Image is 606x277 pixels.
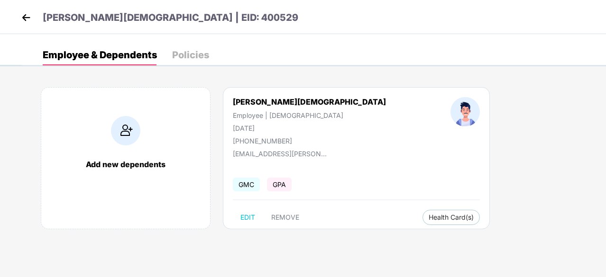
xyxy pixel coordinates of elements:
div: [EMAIL_ADDRESS][PERSON_NAME][DOMAIN_NAME] [233,150,328,158]
p: [PERSON_NAME][DEMOGRAPHIC_DATA] | EID: 400529 [43,10,298,25]
div: Add new dependents [51,160,201,169]
span: GPA [267,178,292,191]
img: addIcon [111,116,140,145]
div: [DATE] [233,124,386,132]
div: [PHONE_NUMBER] [233,137,386,145]
span: Health Card(s) [429,215,474,220]
span: REMOVE [271,214,299,221]
img: profileImage [450,97,480,126]
div: Employee | [DEMOGRAPHIC_DATA] [233,111,386,119]
span: EDIT [240,214,255,221]
button: Health Card(s) [422,210,480,225]
span: GMC [233,178,260,191]
button: REMOVE [264,210,307,225]
div: Employee & Dependents [43,50,157,60]
img: back [19,10,33,25]
div: Policies [172,50,209,60]
button: EDIT [233,210,263,225]
div: [PERSON_NAME][DEMOGRAPHIC_DATA] [233,97,386,107]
